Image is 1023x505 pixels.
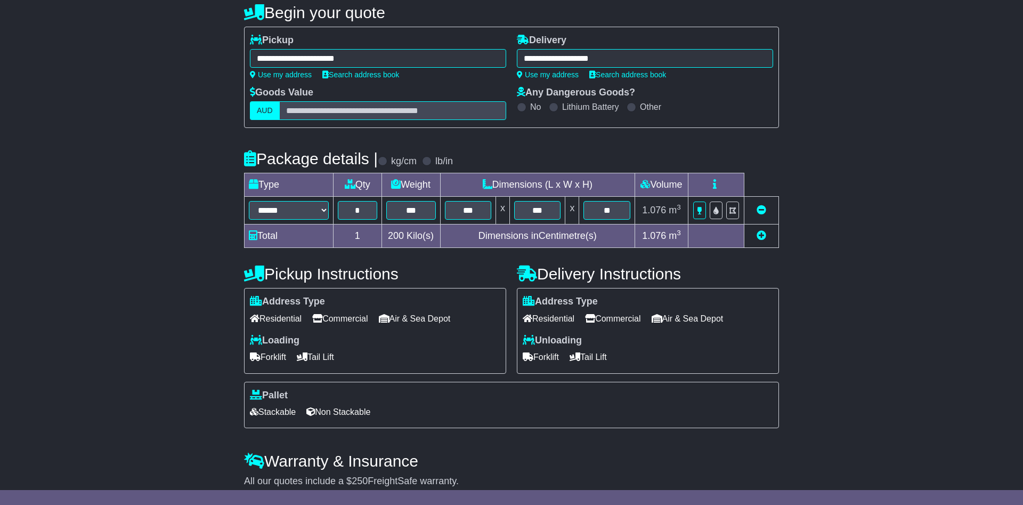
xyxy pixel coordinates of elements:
td: Dimensions (L x W x H) [440,173,635,197]
span: 200 [388,230,404,241]
label: lb/in [435,156,453,167]
td: Kilo(s) [381,225,440,248]
h4: Package details | [244,150,378,167]
span: Air & Sea Depot [652,310,724,327]
sup: 3 [677,203,681,211]
h4: Pickup Instructions [244,265,506,283]
td: Weight [381,173,440,197]
span: 250 [352,476,368,486]
h4: Begin your quote [244,4,779,21]
label: Other [640,102,661,112]
a: Search address book [589,70,666,79]
td: Total [245,225,334,248]
label: Any Dangerous Goods? [517,87,635,99]
label: kg/cm [391,156,417,167]
span: Air & Sea Depot [379,310,451,327]
label: Delivery [517,35,566,46]
a: Search address book [322,70,399,79]
span: 1.076 [642,230,666,241]
span: m [669,205,681,215]
a: Use my address [250,70,312,79]
label: Lithium Battery [562,102,619,112]
a: Add new item [757,230,766,241]
span: Residential [523,310,574,327]
label: Address Type [523,296,598,308]
span: Tail Lift [297,349,334,365]
div: All our quotes include a $ FreightSafe warranty. [244,476,779,487]
sup: 3 [677,229,681,237]
label: Goods Value [250,87,313,99]
h4: Delivery Instructions [517,265,779,283]
span: Residential [250,310,302,327]
span: 1.076 [642,205,666,215]
td: Dimensions in Centimetre(s) [440,225,635,248]
label: Pickup [250,35,294,46]
a: Use my address [517,70,579,79]
td: 1 [334,225,382,248]
span: m [669,230,681,241]
label: Pallet [250,390,288,402]
h4: Warranty & Insurance [244,452,779,470]
label: Loading [250,335,299,347]
span: Non Stackable [306,404,370,420]
span: Tail Lift [570,349,607,365]
label: No [530,102,541,112]
span: Forklift [250,349,286,365]
span: Forklift [523,349,559,365]
label: Address Type [250,296,325,308]
span: Commercial [585,310,640,327]
span: Commercial [312,310,368,327]
td: x [565,197,579,225]
span: Stackable [250,404,296,420]
label: Unloading [523,335,582,347]
td: x [496,197,510,225]
a: Remove this item [757,205,766,215]
td: Qty [334,173,382,197]
td: Volume [635,173,688,197]
label: AUD [250,101,280,120]
td: Type [245,173,334,197]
